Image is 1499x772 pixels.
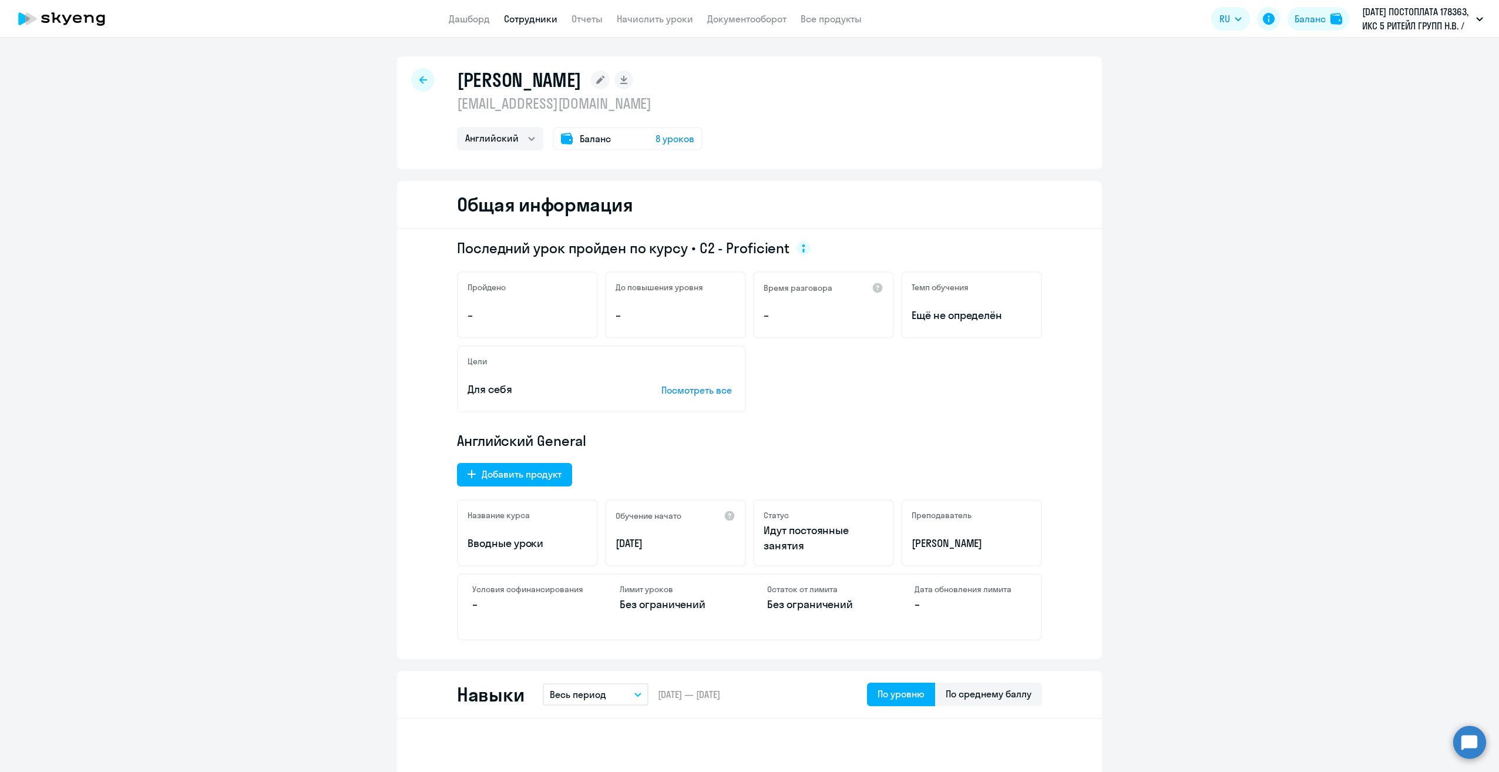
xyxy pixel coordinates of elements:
[661,383,735,397] p: Посмотреть все
[878,687,925,701] div: По уровню
[1362,5,1471,33] p: [DATE] ПОСТОПЛАТА 178363, ИКС 5 РИТЕЙЛ ГРУПП Н.В. / X5 RETAIL GROUP N.V.
[457,193,633,216] h2: Общая информация
[801,13,862,25] a: Все продукты
[468,282,506,293] h5: Пройдено
[912,308,1031,323] span: Ещё не определён
[472,597,584,612] p: –
[543,683,648,706] button: Весь период
[572,13,603,25] a: Отчеты
[915,584,1027,595] h4: Дата обновления лимита
[457,94,703,113] p: [EMAIL_ADDRESS][DOMAIN_NAME]
[468,382,625,397] p: Для себя
[764,308,883,323] p: –
[764,523,883,553] p: Идут постоянные занятия
[482,467,562,481] div: Добавить продукт
[616,536,735,551] p: [DATE]
[1330,13,1342,25] img: balance
[915,597,1027,612] p: –
[1356,5,1489,33] button: [DATE] ПОСТОПЛАТА 178363, ИКС 5 РИТЕЙЛ ГРУПП Н.В. / X5 RETAIL GROUP N.V.
[764,283,832,293] h5: Время разговора
[767,584,879,595] h4: Остаток от лимита
[616,511,681,521] h5: Обучение начато
[658,688,720,701] span: [DATE] — [DATE]
[468,536,587,551] p: Вводные уроки
[472,584,584,595] h4: Условия софинансирования
[449,13,490,25] a: Дашборд
[1211,7,1250,31] button: RU
[946,687,1031,701] div: По среднему баллу
[1288,7,1349,31] button: Балансbalance
[912,282,969,293] h5: Темп обучения
[468,356,487,367] h5: Цели
[912,510,972,521] h5: Преподаватель
[616,308,735,323] p: –
[656,132,694,146] span: 8 уроков
[468,510,530,521] h5: Название курса
[457,683,524,706] h2: Навыки
[550,687,606,701] p: Весь период
[580,132,611,146] span: Баланс
[620,584,732,595] h4: Лимит уроков
[1295,12,1326,26] div: Баланс
[620,597,732,612] p: Без ограничений
[504,13,557,25] a: Сотрудники
[912,536,1031,551] p: [PERSON_NAME]
[468,308,587,323] p: –
[617,13,693,25] a: Начислить уроки
[764,510,789,521] h5: Статус
[1219,12,1230,26] span: RU
[457,431,586,450] span: Английский General
[707,13,787,25] a: Документооборот
[457,68,582,92] h1: [PERSON_NAME]
[457,463,572,486] button: Добавить продукт
[767,597,879,612] p: Без ограничений
[457,239,789,257] span: Последний урок пройден по курсу • C2 - Proficient
[616,282,703,293] h5: До повышения уровня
